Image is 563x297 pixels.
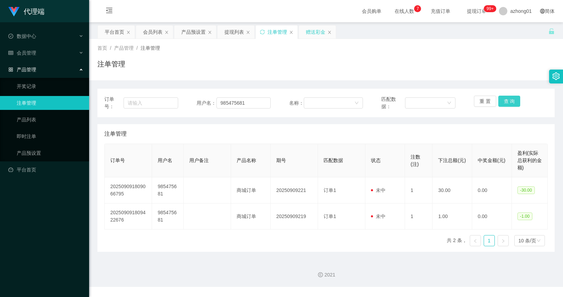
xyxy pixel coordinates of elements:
span: 首页 [97,45,107,51]
sup: 7 [414,5,421,12]
i: 图标: down [355,101,359,106]
td: 202509091809066795 [105,177,152,203]
div: 平台首页 [105,25,124,39]
i: 图标: unlock [548,28,555,34]
a: 图标: dashboard平台首页 [8,163,84,177]
i: 图标: global [540,9,545,14]
span: 在线人数 [391,9,418,14]
span: 用户名 [158,158,172,163]
div: 10 条/页 [518,235,536,246]
span: 下注总额(元) [438,158,466,163]
input: 请输入 [124,97,179,109]
td: 商城订单 [231,177,271,203]
span: 订单1 [324,187,336,193]
i: 图标: copyright [318,272,323,277]
button: 重 置 [474,96,496,107]
div: 提现列表 [224,25,244,39]
span: / [110,45,111,51]
span: 盈利(实际总获利的金额) [517,150,542,170]
i: 图标: close [208,30,212,34]
td: 20250909219 [271,203,318,230]
td: 985475681 [152,203,184,230]
img: logo.9652507e.png [8,7,19,17]
i: 图标: appstore-o [8,67,13,72]
span: 会员管理 [8,50,36,56]
a: 代理端 [8,8,45,14]
p: 7 [417,5,419,12]
i: 图标: down [447,101,451,106]
i: 图标: table [8,50,13,55]
span: 匹配数据： [381,96,405,110]
td: 1 [405,203,433,230]
span: / [136,45,138,51]
i: 图标: setting [552,72,560,80]
td: 商城订单 [231,203,271,230]
span: 产品名称 [237,158,256,163]
a: 产品列表 [17,113,84,127]
span: -1.00 [517,212,532,220]
span: 提现订单 [463,9,490,14]
td: 202509091809422676 [105,203,152,230]
span: 订单号 [110,158,125,163]
span: 产品管理 [114,45,134,51]
span: 用户备注 [189,158,209,163]
td: 0.00 [472,203,512,230]
span: 期号 [276,158,286,163]
span: 未中 [371,187,386,193]
span: 匹配数据 [324,158,343,163]
div: 会员列表 [143,25,162,39]
td: 20250909221 [271,177,318,203]
span: 订单1 [324,214,336,219]
i: 图标: menu-fold [97,0,121,23]
td: 1 [405,177,433,203]
li: 下一页 [498,235,509,246]
span: 产品管理 [8,67,36,72]
i: 图标: right [501,239,505,243]
div: 2021 [95,271,557,279]
i: 图标: left [473,239,477,243]
span: -30.00 [517,186,535,194]
span: 注单管理 [104,130,127,138]
span: 充值订单 [427,9,454,14]
span: 订单号： [104,96,124,110]
span: 中奖金额(元) [478,158,505,163]
li: 上一页 [470,235,481,246]
i: 图标: close [327,30,332,34]
td: 1.00 [433,203,472,230]
span: 名称： [289,99,304,107]
span: 用户名： [197,99,216,107]
span: 状态 [371,158,381,163]
h1: 注单管理 [97,59,125,69]
button: 查 询 [498,96,521,107]
a: 开奖记录 [17,79,84,93]
div: 注单管理 [268,25,287,39]
span: 注数(注) [411,154,420,167]
i: 图标: check-circle-o [8,34,13,39]
span: 未中 [371,214,386,219]
i: 图标: down [537,239,541,243]
li: 1 [484,235,495,246]
span: 注单管理 [141,45,160,51]
i: 图标: close [126,30,130,34]
td: 30.00 [433,177,472,203]
a: 即时注单 [17,129,84,143]
span: 数据中心 [8,33,36,39]
h1: 代理端 [24,0,45,23]
div: 赠送彩金 [306,25,325,39]
sup: 1137 [484,5,496,12]
a: 产品预设置 [17,146,84,160]
i: 图标: close [246,30,250,34]
li: 共 2 条， [447,235,467,246]
i: 图标: sync [260,30,265,34]
input: 请输入 [216,97,271,109]
div: 产品预设置 [181,25,206,39]
a: 1 [484,235,494,246]
a: 注单管理 [17,96,84,110]
td: 985475681 [152,177,184,203]
i: 图标: close [165,30,169,34]
td: 0.00 [472,177,512,203]
i: 图标: close [289,30,293,34]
